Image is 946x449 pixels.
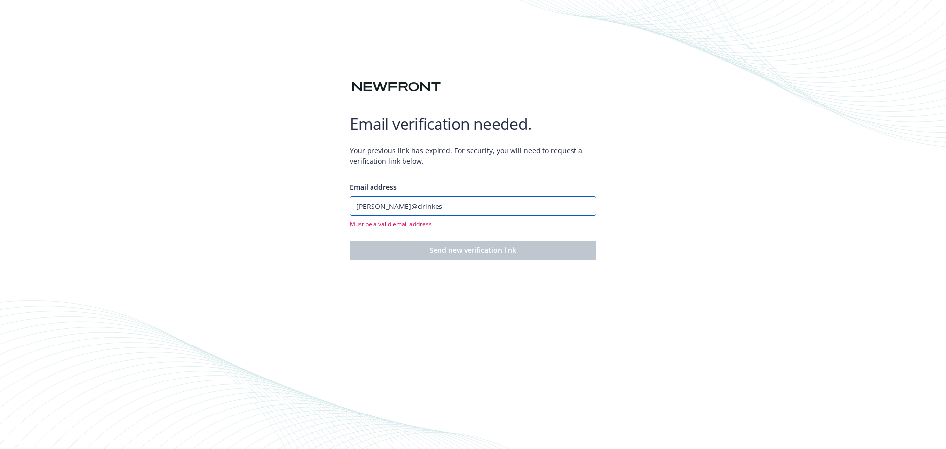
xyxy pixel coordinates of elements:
span: Email address [350,182,397,192]
span: Your previous link has expired. For security, you will need to request a verification link below. [350,138,596,174]
h1: Email verification needed. [350,114,596,134]
button: Send new verification link [350,241,596,260]
input: Enter your email [350,196,596,216]
span: Send new verification link [430,245,516,255]
span: Must be a valid email address [350,220,596,228]
img: Newfront logo [350,78,443,96]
